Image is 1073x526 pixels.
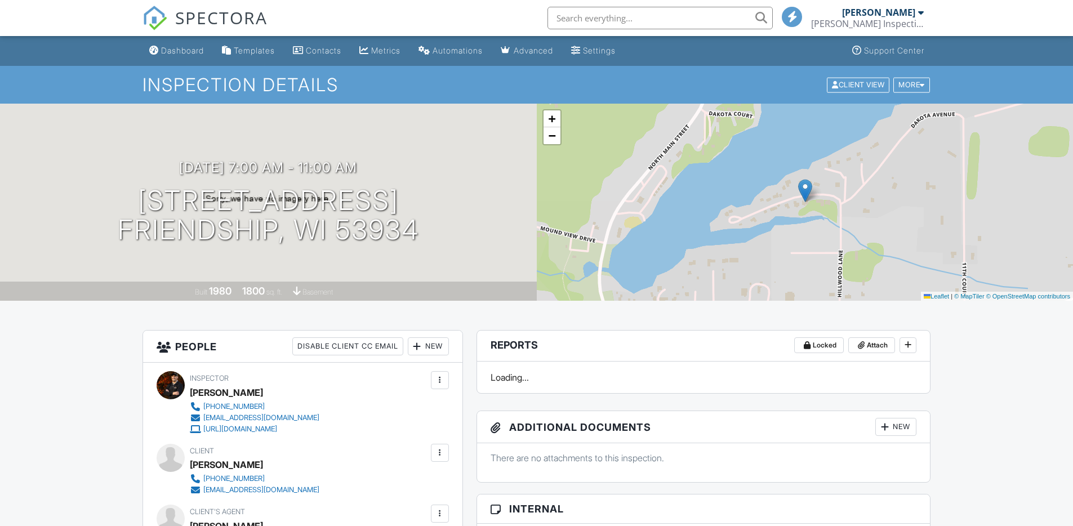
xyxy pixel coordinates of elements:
a: [EMAIL_ADDRESS][DOMAIN_NAME] [190,412,319,424]
a: Zoom out [544,127,560,144]
div: Contacts [306,46,341,55]
a: [URL][DOMAIN_NAME] [190,424,319,435]
a: Automations (Basic) [414,41,487,61]
div: Settings [583,46,616,55]
div: Disable Client CC Email [292,337,403,355]
h1: Inspection Details [143,75,931,95]
input: Search everything... [547,7,773,29]
img: Marker [798,179,812,202]
span: basement [302,288,333,296]
span: sq. ft. [266,288,282,296]
span: | [951,293,952,300]
a: SPECTORA [143,15,268,39]
div: [URL][DOMAIN_NAME] [203,425,277,434]
a: Leaflet [924,293,949,300]
div: More [893,77,930,92]
div: New [408,337,449,355]
a: [PHONE_NUMBER] [190,401,319,412]
a: Contacts [288,41,346,61]
img: The Best Home Inspection Software - Spectora [143,6,167,30]
div: Metrics [371,46,400,55]
div: Templates [234,46,275,55]
div: [EMAIL_ADDRESS][DOMAIN_NAME] [203,413,319,422]
span: + [548,112,555,126]
div: [PHONE_NUMBER] [203,474,265,483]
div: 1800 [242,285,265,297]
h3: Additional Documents [477,411,930,443]
a: Metrics [355,41,405,61]
div: [PHONE_NUMBER] [203,402,265,411]
a: Settings [567,41,620,61]
span: Client's Agent [190,507,245,516]
a: Zoom in [544,110,560,127]
div: 1980 [209,285,231,297]
a: Dashboard [145,41,208,61]
span: Inspector [190,374,229,382]
div: Keehan Inspection Services, LLC [811,18,924,29]
h1: [STREET_ADDRESS] Friendship, WI 53934 [118,186,419,246]
div: New [875,418,916,436]
span: SPECTORA [175,6,268,29]
span: − [548,128,555,142]
a: Support Center [848,41,929,61]
div: [EMAIL_ADDRESS][DOMAIN_NAME] [203,485,319,494]
div: Dashboard [161,46,204,55]
div: Advanced [514,46,553,55]
h3: Internal [477,494,930,524]
p: There are no attachments to this inspection. [491,452,917,464]
a: © MapTiler [954,293,985,300]
div: [PERSON_NAME] [190,456,263,473]
a: [EMAIL_ADDRESS][DOMAIN_NAME] [190,484,319,496]
div: [PERSON_NAME] [190,384,263,401]
span: Built [195,288,207,296]
div: Automations [433,46,483,55]
a: © OpenStreetMap contributors [986,293,1070,300]
a: Client View [826,80,892,88]
div: [PERSON_NAME] [842,7,915,18]
a: [PHONE_NUMBER] [190,473,319,484]
span: Client [190,447,214,455]
h3: [DATE] 7:00 am - 11:00 am [179,160,357,175]
a: Advanced [496,41,558,61]
a: Templates [217,41,279,61]
h3: People [143,331,462,363]
div: Client View [827,77,889,92]
div: Support Center [864,46,924,55]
